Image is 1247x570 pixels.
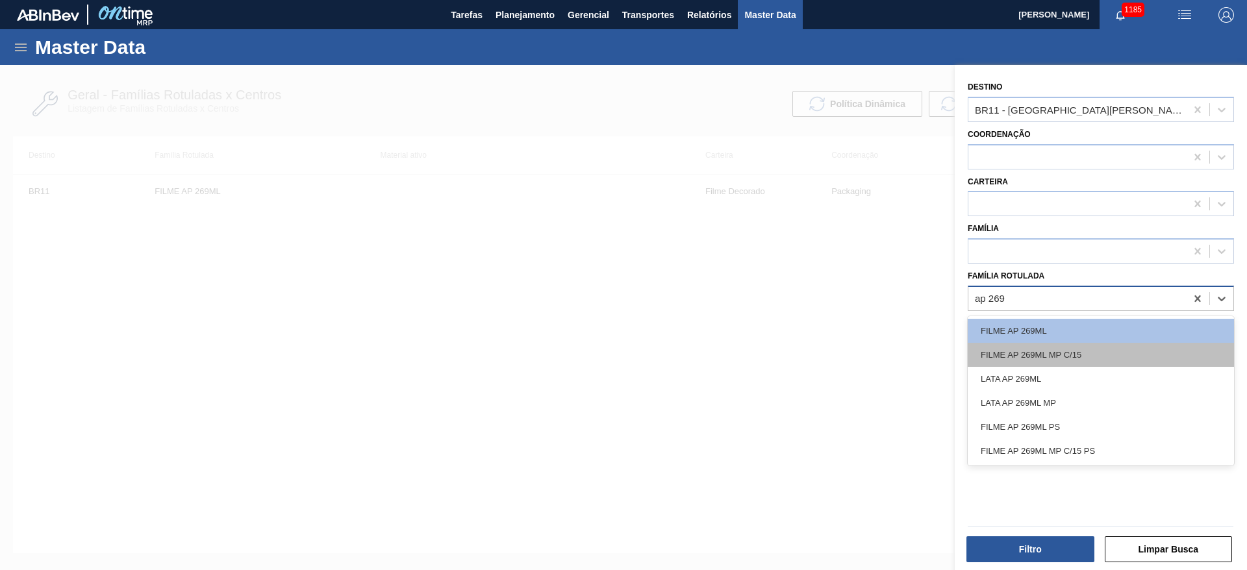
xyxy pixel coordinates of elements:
div: FILME AP 269ML MP C/15 PS [968,439,1234,463]
label: Destino [968,82,1002,92]
span: 1185 [1122,3,1144,17]
div: FILME AP 269ML [968,319,1234,343]
span: Master Data [744,7,796,23]
div: FILME AP 269ML PS [968,415,1234,439]
div: LATA AP 269ML [968,367,1234,391]
h1: Master Data [35,40,266,55]
label: Coordenação [968,130,1031,139]
img: TNhmsLtSVTkK8tSr43FrP2fwEKptu5GPRR3wAAAABJRU5ErkJggg== [17,9,79,21]
button: Limpar Busca [1105,536,1233,562]
label: Família [968,224,999,233]
label: Família Rotulada [968,271,1044,280]
img: userActions [1177,7,1192,23]
span: Relatórios [687,7,731,23]
span: Transportes [622,7,674,23]
button: Notificações [1100,6,1141,24]
label: Carteira [968,177,1008,186]
div: BR11 - [GEOGRAPHIC_DATA][PERSON_NAME] [975,104,1187,115]
span: Gerencial [568,7,609,23]
span: Planejamento [496,7,555,23]
button: Filtro [966,536,1094,562]
span: Tarefas [451,7,483,23]
div: LATA AP 269ML MP [968,391,1234,415]
div: FILME AP 269ML MP C/15 [968,343,1234,367]
img: Logout [1218,7,1234,23]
